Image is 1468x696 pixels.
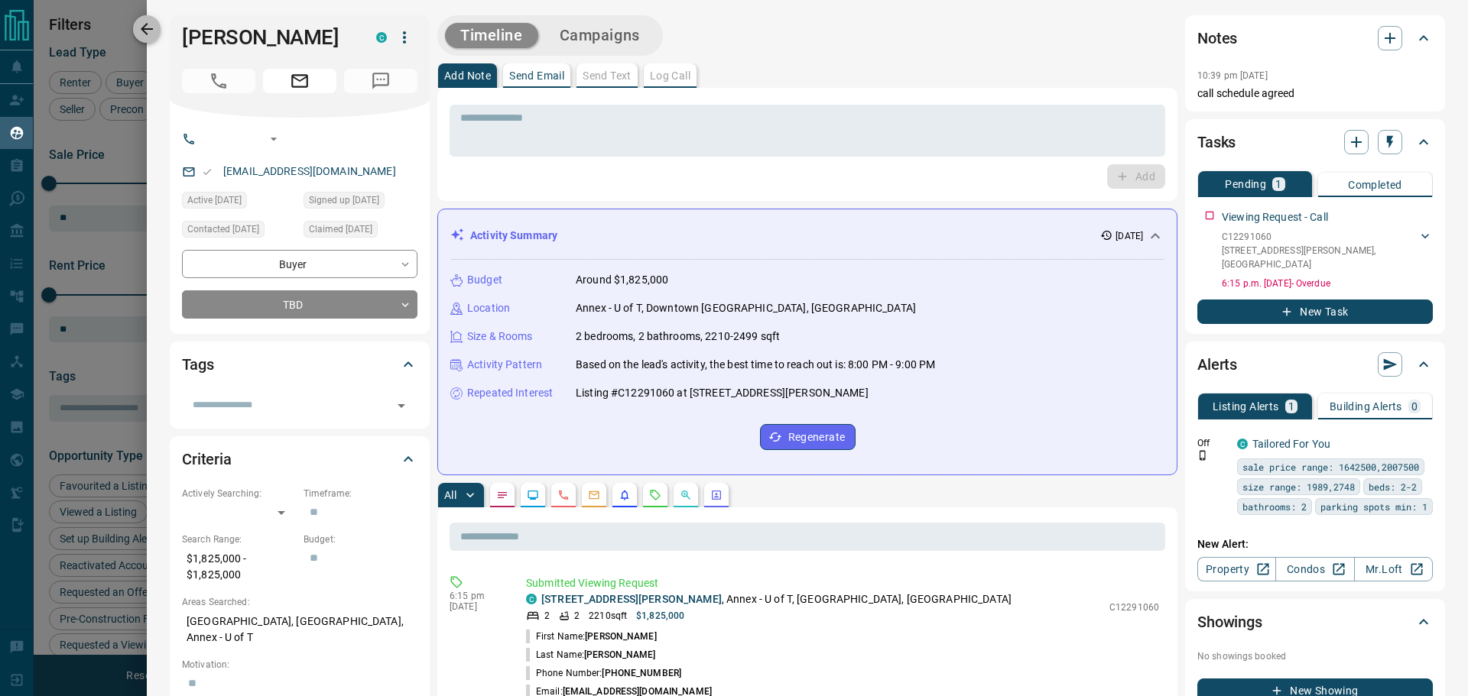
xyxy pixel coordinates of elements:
[1197,610,1262,634] h2: Showings
[1222,244,1418,271] p: [STREET_ADDRESS][PERSON_NAME] , [GEOGRAPHIC_DATA]
[470,228,557,244] p: Activity Summary
[576,300,916,316] p: Annex - U of T, Downtown [GEOGRAPHIC_DATA], [GEOGRAPHIC_DATA]
[1242,459,1419,474] span: sale price range: 1642500,2007500
[223,165,396,177] a: [EMAIL_ADDRESS][DOMAIN_NAME]
[304,533,417,546] p: Budget:
[1197,352,1237,377] h2: Alerts
[182,546,296,588] p: $1,825,000 - $1,825,000
[496,489,508,501] svg: Notes
[1197,86,1433,102] p: call schedule agreed
[304,192,417,213] div: Fri Aug 15 2025
[1330,401,1402,412] p: Building Alerts
[1197,124,1433,160] div: Tasks
[1197,436,1228,450] p: Off
[182,352,213,377] h2: Tags
[1354,557,1433,581] a: Mr.Loft
[585,631,656,642] span: [PERSON_NAME]
[526,575,1159,591] p: Submitted Viewing Request
[450,601,503,612] p: [DATE]
[344,69,417,93] span: No Number
[182,346,417,383] div: Tags
[588,489,600,501] svg: Emails
[1320,499,1427,514] span: parking spots min: 1
[649,489,661,501] svg: Requests
[619,489,631,501] svg: Listing Alerts
[450,222,1164,250] div: Activity Summary[DATE]
[636,609,684,623] p: $1,825,000
[602,668,681,678] span: [PHONE_NUMBER]
[187,222,259,237] span: Contacted [DATE]
[263,69,336,93] span: Email
[182,447,232,471] h2: Criteria
[391,395,412,416] button: Open
[1222,230,1418,244] p: C12291060
[376,32,387,43] div: condos.ca
[1197,299,1433,324] button: New Task
[309,193,379,208] span: Signed up [DATE]
[1197,450,1208,461] svg: Push Notification Only
[526,666,681,680] p: Phone Number:
[1116,229,1143,243] p: [DATE]
[1197,130,1236,154] h2: Tasks
[202,167,213,177] svg: Email Valid
[544,609,550,623] p: 2
[1275,557,1354,581] a: Condos
[1225,179,1266,189] p: Pending
[1348,180,1402,190] p: Completed
[1222,277,1433,290] p: 6:15 p.m. [DATE] - Overdue
[304,221,417,242] div: Fri Aug 15 2025
[576,329,780,345] p: 2 bedrooms, 2 bathrooms, 2210-2499 sqft
[187,193,242,208] span: Active [DATE]
[541,591,1012,607] p: , Annex - U of T, [GEOGRAPHIC_DATA], [GEOGRAPHIC_DATA]
[1411,401,1418,412] p: 0
[1237,439,1248,449] div: condos.ca
[576,272,668,288] p: Around $1,825,000
[182,595,417,609] p: Areas Searched:
[445,23,538,48] button: Timeline
[1242,479,1355,494] span: size range: 1989,2748
[1275,179,1281,189] p: 1
[509,70,564,81] p: Send Email
[1109,601,1159,614] p: C12291060
[182,25,353,50] h1: [PERSON_NAME]
[182,221,296,242] div: Fri Aug 15 2025
[1197,536,1433,552] p: New Alert:
[182,250,417,278] div: Buyer
[182,533,296,546] p: Search Range:
[1197,20,1433,57] div: Notes
[182,290,417,319] div: TBD
[526,648,656,662] p: Last Name:
[589,609,627,623] p: 2210 sqft
[182,192,296,213] div: Sat Aug 16 2025
[444,70,491,81] p: Add Note
[467,357,542,373] p: Activity Pattern
[467,300,510,316] p: Location
[182,609,417,650] p: [GEOGRAPHIC_DATA], [GEOGRAPHIC_DATA], Annex - U of T
[467,385,553,401] p: Repeated Interest
[584,649,655,660] span: [PERSON_NAME]
[710,489,723,501] svg: Agent Actions
[1197,70,1268,81] p: 10:39 pm [DATE]
[557,489,570,501] svg: Calls
[182,658,417,672] p: Motivation:
[1222,209,1328,225] p: Viewing Request - Call
[182,487,296,500] p: Actively Searching:
[1197,346,1433,383] div: Alerts
[265,130,283,148] button: Open
[526,594,537,604] div: condos.ca
[182,441,417,477] div: Criteria
[1288,401,1294,412] p: 1
[1369,479,1417,494] span: beds: 2-2
[1197,557,1276,581] a: Property
[182,69,255,93] span: No Number
[1213,401,1279,412] p: Listing Alerts
[1197,26,1237,50] h2: Notes
[544,23,655,48] button: Campaigns
[526,630,657,643] p: First Name:
[527,489,539,501] svg: Lead Browsing Activity
[450,591,503,601] p: 6:15 pm
[304,487,417,500] p: Timeframe:
[576,385,869,401] p: Listing #C12291060 at [STREET_ADDRESS][PERSON_NAME]
[1222,227,1433,274] div: C12291060[STREET_ADDRESS][PERSON_NAME],[GEOGRAPHIC_DATA]
[680,489,692,501] svg: Opportunities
